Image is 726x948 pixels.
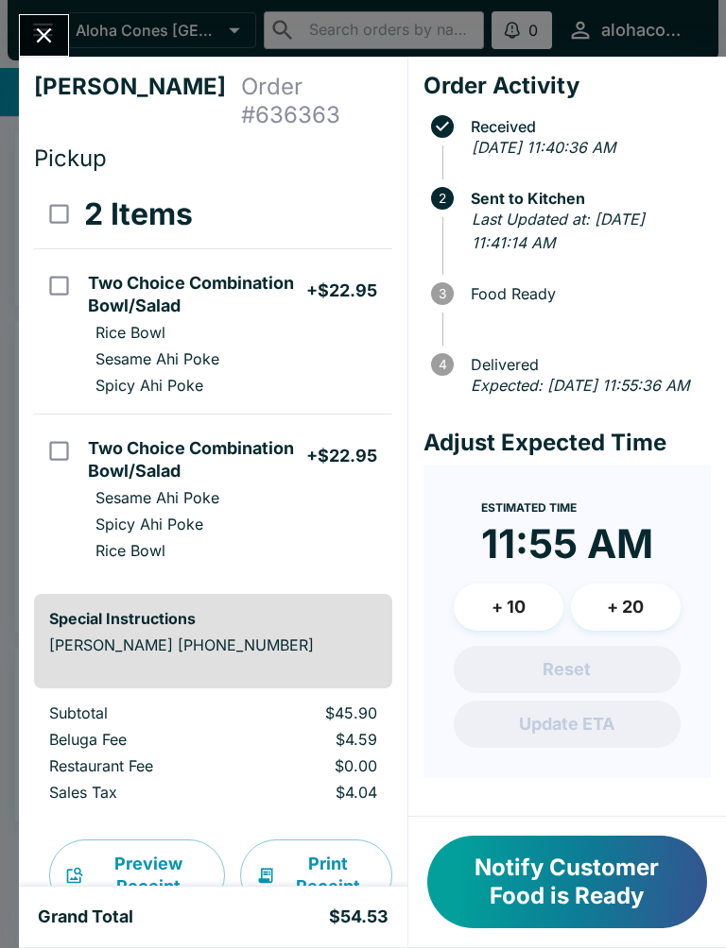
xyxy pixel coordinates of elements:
h3: 2 Items [84,195,193,233]
p: $4.59 [250,730,376,749]
h6: Special Instructions [49,609,377,628]
text: 4 [438,357,446,372]
h4: Order Activity [423,72,711,100]
text: 3 [439,286,446,301]
p: Rice Bowl [95,323,165,342]
span: Received [461,118,711,135]
p: $45.90 [250,703,376,722]
em: Last Updated at: [DATE] 11:41:14 AM [472,210,645,253]
button: Close [20,15,68,56]
p: Rice Bowl [95,541,165,560]
p: $0.00 [250,756,376,775]
span: Food Ready [461,285,711,302]
em: [DATE] 11:40:36 AM [472,138,615,157]
p: Subtotal [49,703,219,722]
span: Estimated Time [481,500,577,515]
span: Pickup [34,144,107,172]
p: Beluga Fee [49,730,219,749]
h5: Grand Total [38,906,133,928]
h4: Adjust Expected Time [423,429,711,457]
button: + 10 [454,584,563,631]
p: Sales Tax [49,783,219,802]
p: [PERSON_NAME] [PHONE_NUMBER] [49,635,377,654]
p: Sesame Ahi Poke [95,349,219,368]
h5: + $22.95 [306,279,377,302]
em: Expected: [DATE] 11:55:36 AM [471,376,689,395]
text: 2 [439,191,446,206]
span: Sent to Kitchen [461,190,711,207]
span: Delivered [461,356,711,373]
button: Notify Customer Food is Ready [427,836,707,928]
p: $4.04 [250,783,376,802]
p: Spicy Ahi Poke [95,515,203,533]
h5: $54.53 [329,906,389,928]
h5: Two Choice Combination Bowl/Salad [88,437,305,482]
p: Spicy Ahi Poke [95,376,203,395]
h5: Two Choice Combination Bowl/Salad [88,272,305,317]
button: Preview Receipt [49,839,225,911]
p: Sesame Ahi Poke [95,488,219,507]
h5: + $22.95 [306,445,377,467]
button: + 20 [571,584,681,631]
time: 11:55 AM [481,519,653,568]
h4: [PERSON_NAME] [34,73,241,129]
table: orders table [34,703,392,809]
button: Print Receipt [240,839,392,911]
table: orders table [34,180,392,579]
h4: Order # 636363 [241,73,392,129]
p: Restaurant Fee [49,756,219,775]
